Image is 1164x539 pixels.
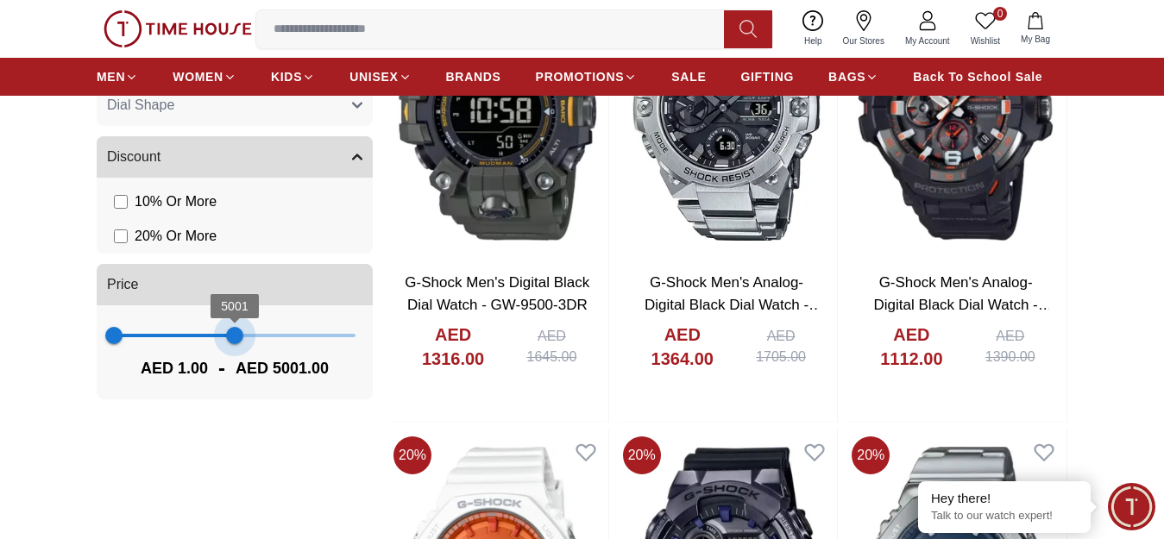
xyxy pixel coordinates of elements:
a: Back To School Sale [913,61,1042,92]
a: G-Shock Men's Digital Black Dial Watch - GW-9500-3DR [405,274,589,313]
div: Chat Widget [1108,483,1155,530]
a: MEN [97,61,138,92]
span: 20 % [623,436,661,474]
div: Hey there! [931,490,1078,507]
div: AED 1390.00 [971,326,1049,367]
span: Our Stores [836,34,891,47]
a: PROMOTIONS [536,61,638,92]
button: My Bag [1010,9,1060,49]
input: 20% Or More [114,229,128,243]
h4: AED 1112.00 [862,323,960,371]
a: UNISEX [349,61,411,92]
span: BAGS [828,68,865,85]
a: Help [794,7,833,51]
span: - [208,354,236,382]
span: UNISEX [349,68,398,85]
a: G-Shock Men's Analog-Digital Black Dial Watch - GR-B300-1A4DR [874,274,1053,335]
span: AED 5001.00 [236,356,329,380]
a: 0Wishlist [960,7,1010,51]
a: BRANDS [446,61,501,92]
a: BAGS [828,61,878,92]
a: SALE [671,61,706,92]
span: 5001 [221,299,249,313]
span: SALE [671,68,706,85]
span: 0 [993,7,1007,21]
a: GIFTING [740,61,794,92]
span: BRANDS [446,68,501,85]
a: KIDS [271,61,315,92]
h4: AED 1316.00 [404,323,502,371]
span: Help [797,34,829,47]
span: 20 % [393,436,431,474]
a: WOMEN [173,61,236,92]
button: Dial Shape [97,85,373,126]
span: AED 1.00 [141,356,208,380]
p: Talk to our watch expert! [931,509,1078,523]
div: AED 1645.00 [513,326,591,367]
button: Discount [97,136,373,178]
img: ... [104,10,252,47]
span: 20 % Or More [135,226,217,247]
span: GIFTING [740,68,794,85]
a: Our Stores [833,7,895,51]
span: MEN [97,68,125,85]
span: Dial Shape [107,95,174,116]
button: Price [97,264,373,305]
span: Price [107,274,138,295]
span: WOMEN [173,68,223,85]
span: Back To School Sale [913,68,1042,85]
a: G-Shock Men's Analog-Digital Black Dial Watch - GST-B400D-1ADR [645,274,823,335]
div: AED 1705.00 [742,326,821,367]
span: My Bag [1014,33,1057,46]
span: PROMOTIONS [536,68,625,85]
h4: AED 1364.00 [633,323,732,371]
span: My Account [898,34,957,47]
span: Wishlist [964,34,1007,47]
span: 10 % Or More [135,191,217,212]
span: KIDS [271,68,302,85]
span: Discount [107,147,160,167]
input: 10% Or More [114,195,128,209]
span: 20 % [852,436,890,474]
